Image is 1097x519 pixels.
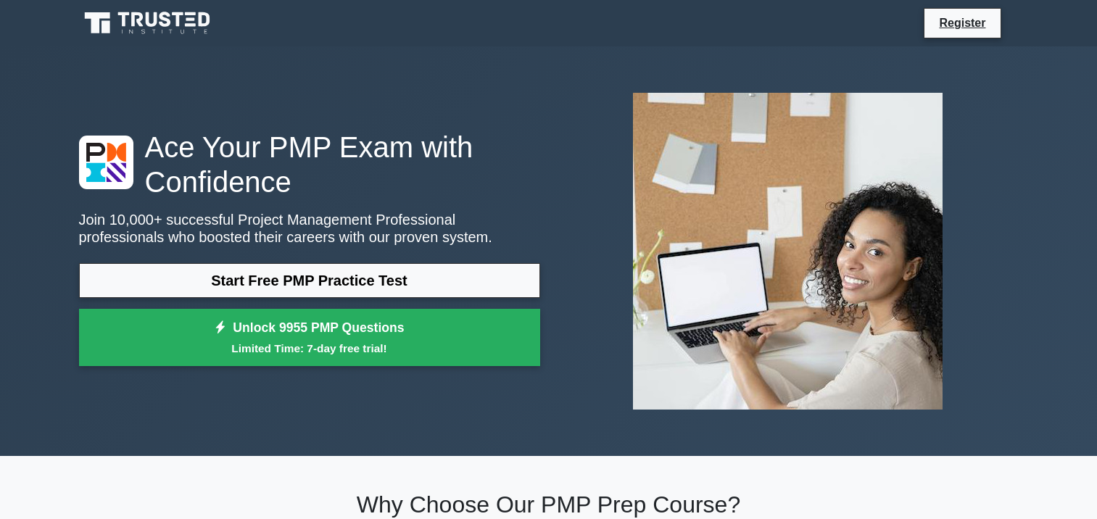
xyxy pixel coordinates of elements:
[79,211,540,246] p: Join 10,000+ successful Project Management Professional professionals who boosted their careers w...
[79,263,540,298] a: Start Free PMP Practice Test
[79,309,540,367] a: Unlock 9955 PMP QuestionsLimited Time: 7-day free trial!
[79,130,540,199] h1: Ace Your PMP Exam with Confidence
[79,491,1019,518] h2: Why Choose Our PMP Prep Course?
[930,14,994,32] a: Register
[97,340,522,357] small: Limited Time: 7-day free trial!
